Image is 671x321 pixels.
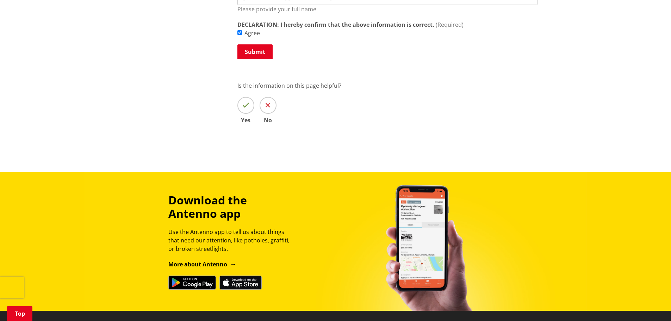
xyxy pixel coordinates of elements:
[237,44,273,59] button: Submit
[168,276,216,290] img: Get it on Google Play
[7,306,32,321] a: Top
[260,117,277,123] span: No
[168,260,236,268] a: More about Antenno
[639,291,664,317] iframe: Messenger Launcher
[168,193,296,221] h3: Download the Antenno app
[244,29,260,37] label: Agree
[237,117,254,123] span: Yes
[237,81,538,90] p: Is the information on this page helpful?
[436,21,464,29] span: (Required)
[219,276,262,290] img: Download on the App Store
[237,20,434,29] strong: DECLARATION: I hereby confirm that the above information is correct.
[237,5,538,13] p: Please provide your full name
[168,228,296,253] p: Use the Antenno app to tell us about things that need our attention, like potholes, graffiti, or ...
